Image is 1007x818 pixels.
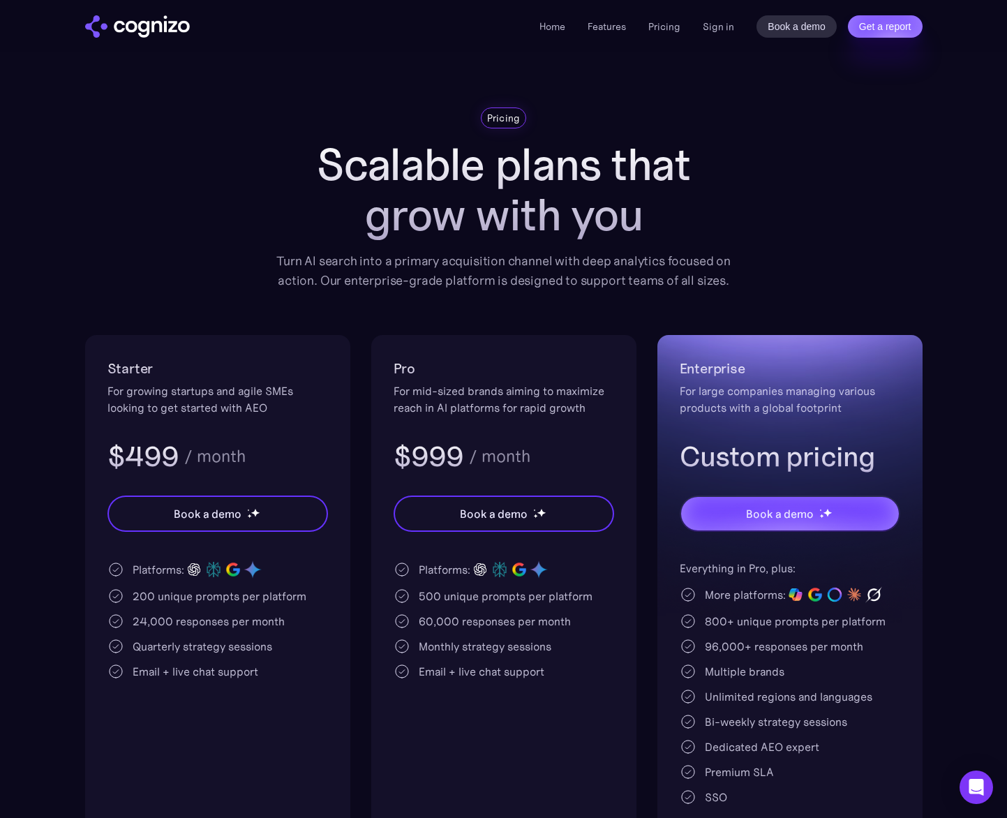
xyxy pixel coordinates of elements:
[85,15,190,38] img: cognizo logo
[705,586,786,603] div: More platforms:
[394,382,614,416] div: For mid-sized brands aiming to maximize reach in AI platforms for rapid growth
[960,771,993,804] div: Open Intercom Messenger
[537,508,546,517] img: star
[703,18,734,35] a: Sign in
[680,438,900,475] h3: Custom pricing
[419,588,592,604] div: 500 unique prompts per platform
[848,15,923,38] a: Get a report
[823,508,832,517] img: star
[705,764,774,780] div: Premium SLA
[705,663,784,680] div: Multiple brands
[107,357,328,380] h2: Starter
[133,588,306,604] div: 200 unique prompts per platform
[680,496,900,532] a: Book a demostarstarstar
[419,561,470,578] div: Platforms:
[133,561,184,578] div: Platforms:
[705,613,886,630] div: 800+ unique prompts per platform
[85,15,190,38] a: home
[394,357,614,380] h2: Pro
[133,663,258,680] div: Email + live chat support
[107,438,179,475] h3: $499
[394,496,614,532] a: Book a demostarstarstar
[247,514,252,519] img: star
[267,140,741,240] h1: Scalable plans that grow with you
[680,560,900,577] div: Everything in Pro, plus:
[174,505,241,522] div: Book a demo
[251,508,260,517] img: star
[419,663,544,680] div: Email + live chat support
[705,789,727,805] div: SSO
[394,438,464,475] h3: $999
[819,514,824,519] img: star
[746,505,813,522] div: Book a demo
[680,382,900,416] div: For large companies managing various products with a global footprint
[819,509,821,511] img: star
[705,688,872,705] div: Unlimited regions and languages
[469,448,530,465] div: / month
[107,496,328,532] a: Book a demostarstarstar
[533,509,535,511] img: star
[487,111,521,125] div: Pricing
[133,613,285,630] div: 24,000 responses per month
[419,613,571,630] div: 60,000 responses per month
[267,251,741,290] div: Turn AI search into a primary acquisition channel with deep analytics focused on action. Our ente...
[539,20,565,33] a: Home
[648,20,680,33] a: Pricing
[588,20,626,33] a: Features
[419,638,551,655] div: Monthly strategy sessions
[247,509,249,511] img: star
[184,448,246,465] div: / month
[460,505,527,522] div: Book a demo
[533,514,538,519] img: star
[705,713,847,730] div: Bi-weekly strategy sessions
[756,15,837,38] a: Book a demo
[107,382,328,416] div: For growing startups and agile SMEs looking to get started with AEO
[133,638,272,655] div: Quarterly strategy sessions
[680,357,900,380] h2: Enterprise
[705,738,819,755] div: Dedicated AEO expert
[705,638,863,655] div: 96,000+ responses per month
